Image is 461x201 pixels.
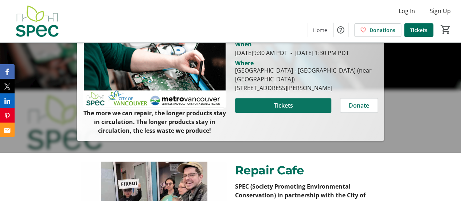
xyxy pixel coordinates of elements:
[370,26,395,34] span: Donations
[424,5,457,17] button: Sign Up
[288,49,349,57] span: [DATE] 1:30 PM PDT
[235,84,378,92] div: [STREET_ADDRESS][PERSON_NAME]
[235,60,254,66] div: Where
[333,23,348,37] button: Help
[273,101,293,110] span: Tickets
[235,162,380,179] p: Repair Cafe
[235,40,252,49] div: When
[404,23,433,37] a: Tickets
[430,7,451,15] span: Sign Up
[393,5,421,17] button: Log In
[349,101,369,110] span: Donate
[235,98,332,113] button: Tickets
[235,49,288,57] span: [DATE] 9:30 AM PDT
[313,26,327,34] span: Home
[439,23,452,36] button: Cart
[83,109,226,135] strong: The more we can repair, the longer products stay in circulation. The longer products stay in circ...
[83,28,226,109] img: Campaign CTA Media Photo
[288,49,295,57] span: -
[410,26,427,34] span: Tickets
[354,23,401,37] a: Donations
[307,23,333,37] a: Home
[340,98,378,113] button: Donate
[4,3,69,39] img: SPEC's Logo
[399,7,415,15] span: Log In
[235,66,378,84] div: [GEOGRAPHIC_DATA] - [GEOGRAPHIC_DATA] (near [GEOGRAPHIC_DATA])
